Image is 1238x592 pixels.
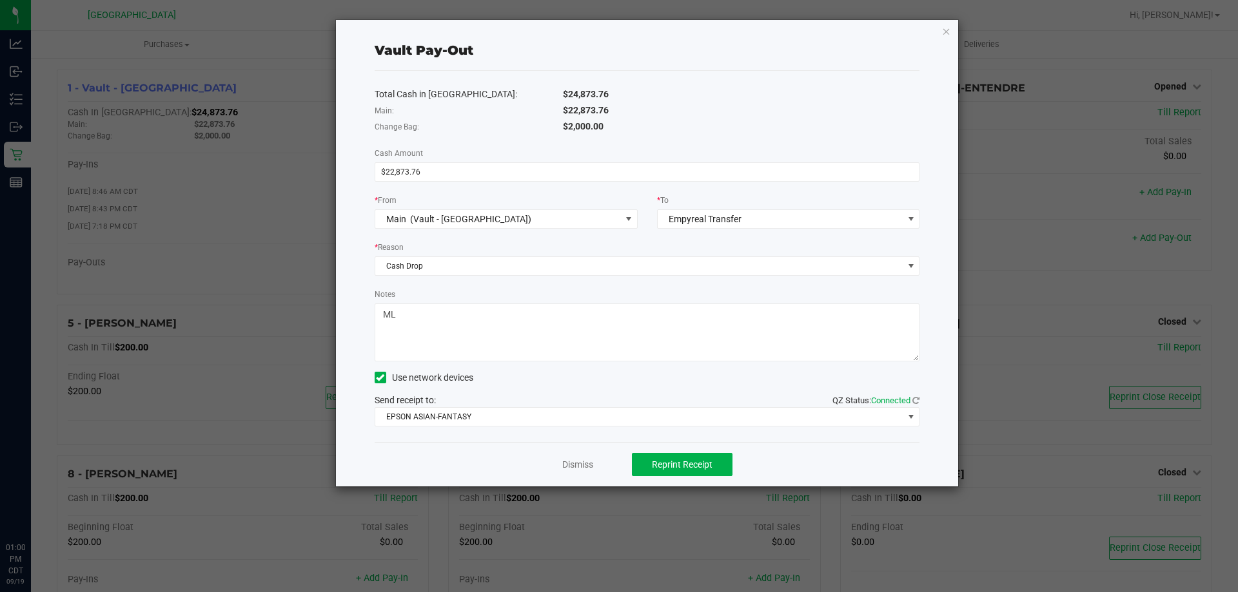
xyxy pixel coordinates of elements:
span: Cash Drop [375,257,903,275]
span: Connected [871,396,910,405]
label: Reason [375,242,404,253]
span: Cash Amount [375,149,423,158]
span: EPSON ASIAN-FANTASY [375,408,903,426]
span: Total Cash in [GEOGRAPHIC_DATA]: [375,89,517,99]
span: $24,873.76 [563,89,609,99]
button: Reprint Receipt [632,453,732,476]
iframe: Resource center unread badge [38,487,54,502]
div: Vault Pay-Out [375,41,473,60]
a: Dismiss [562,458,593,472]
span: Reprint Receipt [652,459,712,470]
span: $2,000.00 [563,121,604,131]
span: (Vault - [GEOGRAPHIC_DATA]) [410,214,531,224]
span: Main: [375,106,394,115]
iframe: Resource center [13,489,52,528]
label: To [657,195,669,206]
span: QZ Status: [832,396,919,405]
span: $22,873.76 [563,105,609,115]
label: From [375,195,397,206]
label: Use network devices [375,371,473,385]
span: Empyreal Transfer [669,214,742,224]
span: Send receipt to: [375,395,436,405]
span: Change Bag: [375,122,419,131]
label: Notes [375,289,395,300]
span: Main [386,214,406,224]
